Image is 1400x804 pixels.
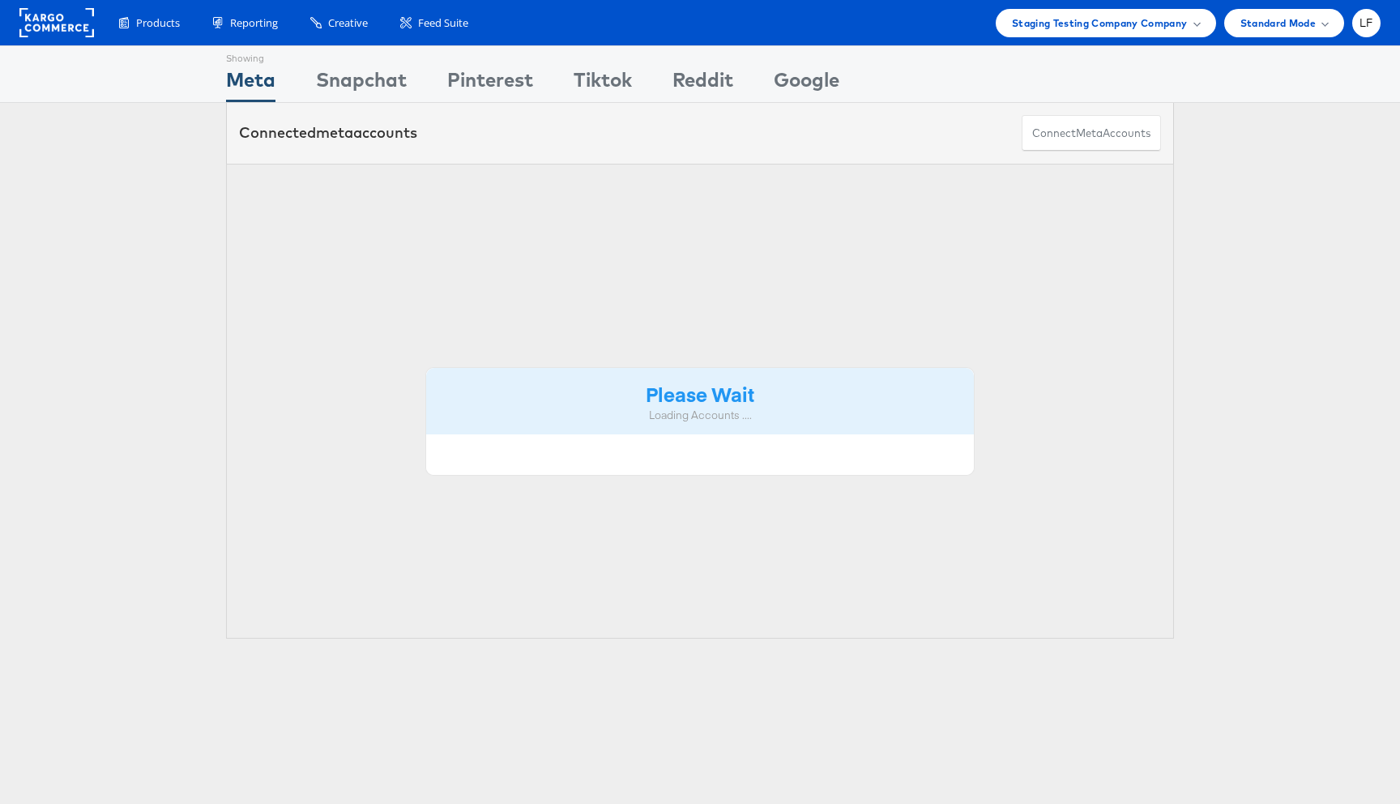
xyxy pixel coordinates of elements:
[1240,15,1316,32] span: Standard Mode
[316,123,353,142] span: meta
[316,66,407,102] div: Snapchat
[1359,18,1373,28] span: LF
[1076,126,1103,141] span: meta
[438,408,962,423] div: Loading Accounts ....
[239,122,417,143] div: Connected accounts
[230,15,278,31] span: Reporting
[1022,115,1161,152] button: ConnectmetaAccounts
[646,380,754,407] strong: Please Wait
[226,66,275,102] div: Meta
[136,15,180,31] span: Products
[418,15,468,31] span: Feed Suite
[328,15,368,31] span: Creative
[1012,15,1188,32] span: Staging Testing Company Company
[447,66,533,102] div: Pinterest
[226,46,275,66] div: Showing
[574,66,632,102] div: Tiktok
[774,66,839,102] div: Google
[672,66,733,102] div: Reddit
